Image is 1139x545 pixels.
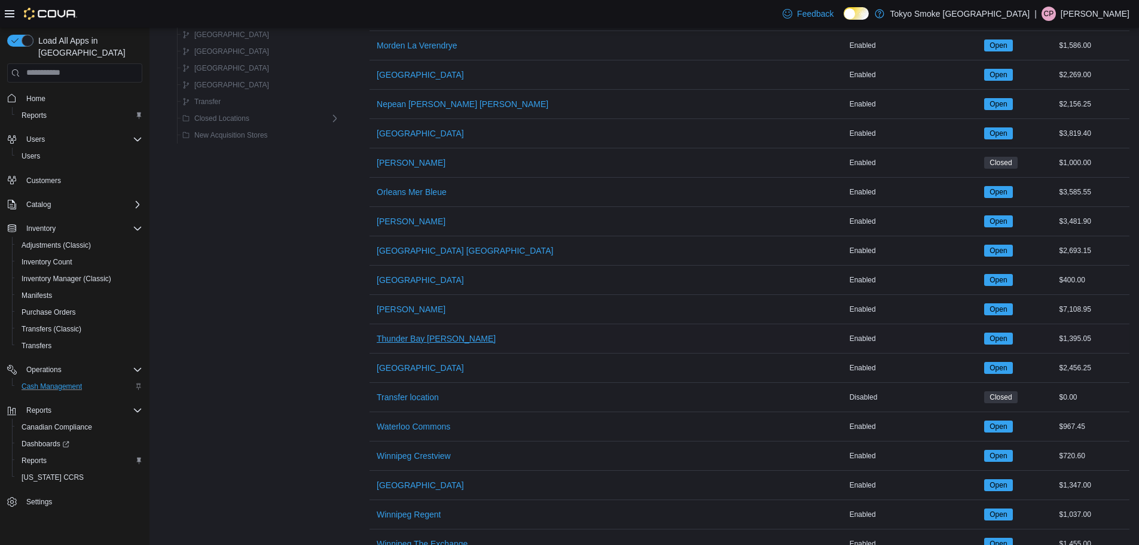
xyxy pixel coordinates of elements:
div: Enabled [847,361,982,375]
p: | [1034,7,1037,21]
button: [PERSON_NAME] [372,209,450,233]
span: Open [984,245,1012,257]
div: $1,000.00 [1057,156,1130,170]
span: Reports [26,406,51,415]
span: Open [984,333,1012,345]
button: [GEOGRAPHIC_DATA] [372,268,469,292]
p: [PERSON_NAME] [1061,7,1129,21]
button: [GEOGRAPHIC_DATA] [372,121,469,145]
button: Users [12,148,147,165]
span: Transfers (Classic) [22,324,81,334]
span: Closed Locations [194,114,249,123]
span: [GEOGRAPHIC_DATA] [377,362,464,374]
button: Purchase Orders [12,304,147,321]
span: Open [984,479,1012,491]
span: Catalog [26,200,51,209]
a: Reports [17,453,51,468]
div: Enabled [847,68,982,82]
div: $2,456.25 [1057,361,1130,375]
button: [US_STATE] CCRS [12,469,147,486]
span: Home [22,91,142,106]
div: Enabled [847,185,982,199]
button: [GEOGRAPHIC_DATA] [372,356,469,380]
span: Reports [17,453,142,468]
div: Enabled [847,126,982,141]
button: Catalog [22,197,56,212]
span: Customers [22,173,142,188]
div: Disabled [847,390,982,404]
a: Inventory Manager (Classic) [17,272,116,286]
span: New Acquisition Stores [194,130,268,140]
span: Open [990,128,1007,139]
button: Inventory [22,221,60,236]
span: Open [990,450,1007,461]
span: Closed [990,392,1012,403]
button: Winnipeg Regent [372,503,445,526]
button: Reports [2,402,147,419]
button: Operations [2,361,147,378]
div: Enabled [847,419,982,434]
button: Reports [12,452,147,469]
span: Reports [22,456,47,465]
span: Transfer [194,97,221,106]
span: [GEOGRAPHIC_DATA] [377,479,464,491]
button: [GEOGRAPHIC_DATA] [178,78,274,92]
a: Transfers [17,339,56,353]
div: Enabled [847,156,982,170]
span: Open [984,186,1012,198]
span: Open [984,274,1012,286]
button: [PERSON_NAME] [372,297,450,321]
span: [GEOGRAPHIC_DATA] [194,47,269,56]
div: $7,108.95 [1057,302,1130,316]
span: Closed [990,157,1012,168]
span: Winnipeg Crestview [377,450,451,462]
span: Closed [984,157,1017,169]
span: Reports [22,111,47,120]
span: Waterloo Commons [377,421,450,433]
span: Cash Management [22,382,82,391]
span: Inventory [22,221,142,236]
div: $967.45 [1057,419,1130,434]
span: CP [1044,7,1054,21]
a: Inventory Count [17,255,77,269]
span: Feedback [797,8,833,20]
span: Open [990,40,1007,51]
button: Nepean [PERSON_NAME] [PERSON_NAME] [372,92,553,116]
span: Open [990,99,1007,109]
span: [PERSON_NAME] [377,303,445,315]
span: Open [990,509,1007,520]
img: Cova [24,8,77,20]
span: Inventory Count [17,255,142,269]
span: [PERSON_NAME] [377,215,445,227]
div: $2,693.15 [1057,243,1130,258]
span: Operations [22,363,142,377]
span: Closed [984,391,1017,403]
button: Orleans Mer Bleue [372,180,451,204]
span: Open [990,421,1007,432]
a: Reports [17,108,51,123]
span: Open [990,363,1007,373]
div: Enabled [847,478,982,492]
span: Open [984,215,1012,227]
span: Users [17,149,142,163]
button: [PERSON_NAME] [372,151,450,175]
span: Open [990,245,1007,256]
span: Open [990,304,1007,315]
span: Transfers [17,339,142,353]
a: Dashboards [17,437,74,451]
button: Reports [12,107,147,124]
button: [GEOGRAPHIC_DATA] [GEOGRAPHIC_DATA] [372,239,558,263]
div: Enabled [847,97,982,111]
div: Enabled [847,302,982,316]
button: Thunder Bay [PERSON_NAME] [372,327,500,351]
span: Open [990,187,1007,197]
button: New Acquisition Stores [178,128,273,142]
span: Canadian Compliance [17,420,142,434]
a: Dashboards [12,436,147,452]
span: Settings [26,497,52,507]
button: Transfer [178,95,225,109]
span: Users [22,132,142,147]
span: [GEOGRAPHIC_DATA] [377,69,464,81]
span: Dashboards [22,439,69,449]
